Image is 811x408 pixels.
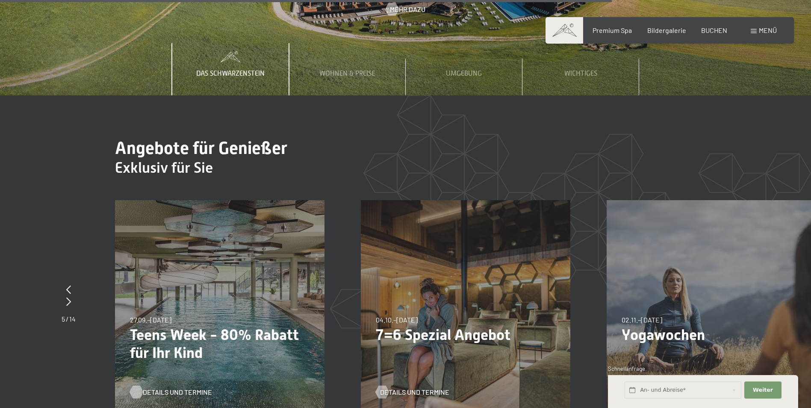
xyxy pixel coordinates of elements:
[564,70,597,77] span: Wichtiges
[115,159,213,176] span: Exklusiv für Sie
[130,326,310,362] p: Teens Week - 80% Rabatt für Ihr Kind
[608,365,645,372] span: Schnellanfrage
[376,326,555,344] p: 7=6 Spezial Angebot
[69,315,76,323] span: 14
[62,315,65,323] span: 5
[390,5,425,14] span: Mehr dazu
[622,326,801,344] p: Yogawochen
[376,316,418,324] span: 04.10.–[DATE]
[130,316,171,324] span: 27.09.–[DATE]
[753,386,773,394] span: Weiter
[376,387,449,397] a: Details und Termine
[744,381,781,399] button: Weiter
[386,5,425,14] a: Mehr dazu
[759,26,777,34] span: Menü
[622,316,662,324] span: 02.11.–[DATE]
[647,26,686,34] a: Bildergalerie
[143,387,212,397] span: Details und Termine
[380,387,449,397] span: Details und Termine
[319,70,375,77] span: Wohnen & Preise
[196,70,265,77] span: Das Schwarzenstein
[115,138,287,158] span: Angebote für Genießer
[130,387,203,397] a: Details und Termine
[593,26,632,34] a: Premium Spa
[66,315,68,323] span: /
[701,26,727,34] a: BUCHEN
[446,70,482,77] span: Umgebung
